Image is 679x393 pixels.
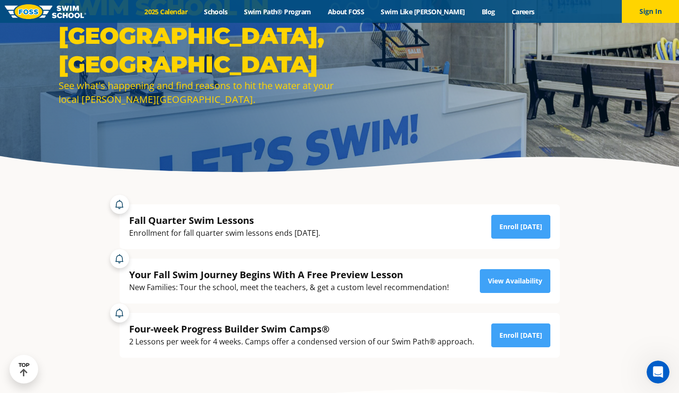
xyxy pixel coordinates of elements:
div: Fall Quarter Swim Lessons [129,214,320,227]
img: FOSS Swim School Logo [5,4,86,19]
a: About FOSS [319,7,373,16]
div: TOP [19,362,30,377]
a: Swim Path® Program [236,7,319,16]
div: Enrollment for fall quarter swim lessons ends [DATE]. [129,227,320,240]
a: Enroll [DATE] [491,215,550,239]
a: Enroll [DATE] [491,323,550,347]
div: New Families: Tour the school, meet the teachers, & get a custom level recommendation! [129,281,449,294]
div: See what's happening and find reasons to hit the water at your local [PERSON_NAME][GEOGRAPHIC_DATA]. [59,79,335,106]
a: 2025 Calendar [136,7,196,16]
a: Swim Like [PERSON_NAME] [373,7,474,16]
a: Careers [503,7,543,16]
div: Four-week Progress Builder Swim Camps® [129,322,474,335]
div: Your Fall Swim Journey Begins With A Free Preview Lesson [129,268,449,281]
a: Schools [196,7,236,16]
div: 2 Lessons per week for 4 weeks. Camps offer a condensed version of our Swim Path® approach. [129,335,474,348]
a: Blog [473,7,503,16]
a: View Availability [480,269,550,293]
iframe: Intercom live chat [647,361,669,383]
